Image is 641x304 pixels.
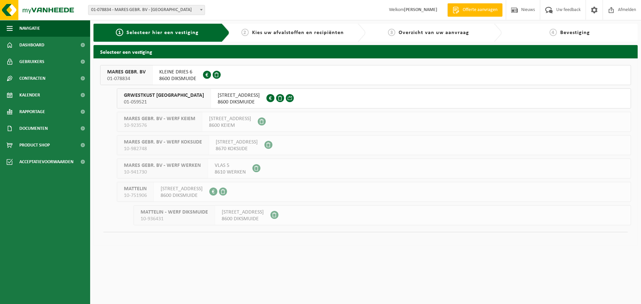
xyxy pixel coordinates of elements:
span: 10-751906 [124,192,147,199]
span: 01-078834 - MARES GEBR. BV - DIKSMUIDE [88,5,205,15]
a: Offerte aanvragen [447,3,502,17]
span: Documenten [19,120,48,137]
span: KLEINE DRIES 6 [159,69,196,75]
span: 10-923576 [124,122,195,129]
span: GRWESTKUST [GEOGRAPHIC_DATA] [124,92,204,99]
span: Selecteer hier een vestiging [127,30,199,35]
span: 8600 DIKSMUIDE [161,192,203,199]
span: MARES GEBR. BV - WERF WERKEN [124,162,201,169]
span: 8670 KOKSIJDE [216,145,258,152]
span: MARES GEBR. BV - WERF KOKSIJDE [124,139,202,145]
span: Dashboard [19,37,44,53]
span: 3 [388,29,395,36]
span: Rapportage [19,103,45,120]
h2: Selecteer een vestiging [93,45,638,58]
span: Kies uw afvalstoffen en recipiënten [252,30,344,35]
span: 10-936431 [141,216,208,222]
span: Offerte aanvragen [461,7,499,13]
span: [STREET_ADDRESS] [161,186,203,192]
span: 1 [116,29,123,36]
button: GRWESTKUST [GEOGRAPHIC_DATA] 01-059521 [STREET_ADDRESS]8600 DIKSMUIDE [117,88,631,108]
span: Product Shop [19,137,50,154]
span: 2 [241,29,249,36]
span: [STREET_ADDRESS] [216,139,258,145]
span: 4 [550,29,557,36]
span: Navigatie [19,20,40,37]
span: 8610 WERKEN [215,169,246,176]
span: MATTELIN - WERF DIKSMUIDE [141,209,208,216]
span: VLAS 5 [215,162,246,169]
span: 8600 DIKSMUIDE [218,99,260,105]
span: Acceptatievoorwaarden [19,154,73,170]
span: MARES GEBR. BV [107,69,146,75]
span: MATTELIN [124,186,147,192]
span: Gebruikers [19,53,44,70]
span: [STREET_ADDRESS] [218,92,260,99]
span: 8600 KEIEM [209,122,251,129]
span: [STREET_ADDRESS] [222,209,264,216]
span: 8600 DIKSMUIDE [159,75,196,82]
button: MARES GEBR. BV 01-078834 KLEINE DRIES 68600 DIKSMUIDE [100,65,631,85]
span: 01-059521 [124,99,204,105]
span: Kalender [19,87,40,103]
span: Overzicht van uw aanvraag [399,30,469,35]
span: Contracten [19,70,45,87]
span: 10-982748 [124,145,202,152]
span: Bevestiging [560,30,590,35]
span: 01-078834 [107,75,146,82]
span: 8600 DIKSMUIDE [222,216,264,222]
span: MARES GEBR. BV - WERF KEIEM [124,115,195,122]
span: [STREET_ADDRESS] [209,115,251,122]
strong: [PERSON_NAME] [404,7,437,12]
span: 10-941730 [124,169,201,176]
